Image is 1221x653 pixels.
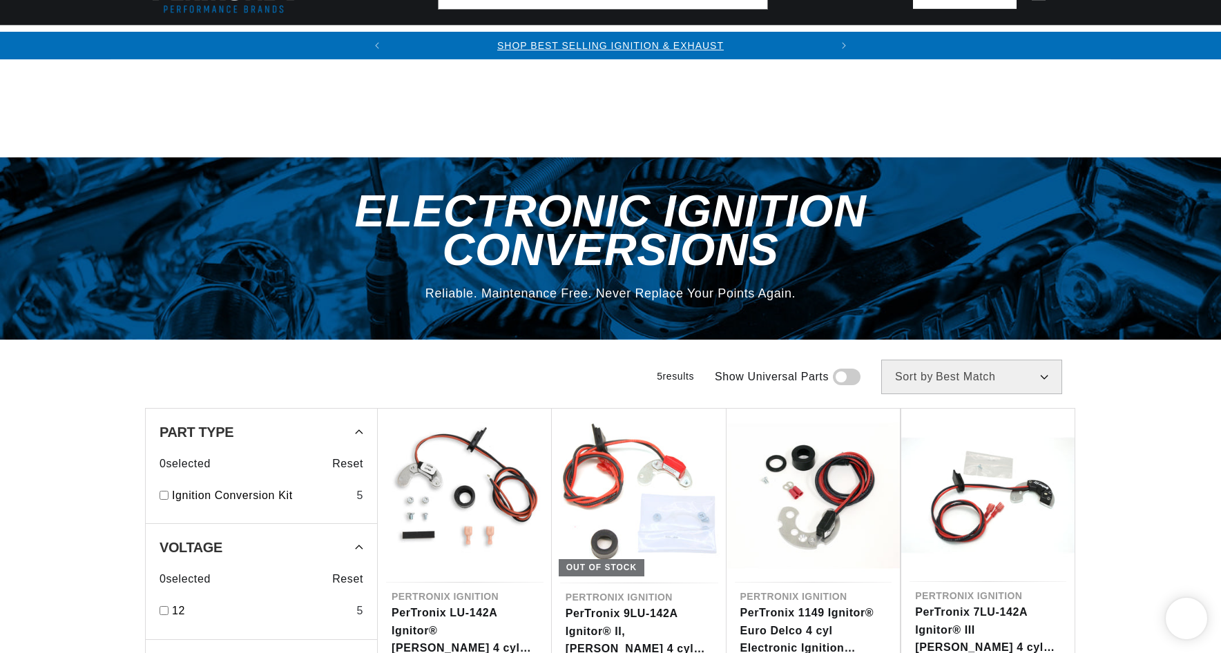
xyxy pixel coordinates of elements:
[497,40,724,51] a: SHOP BEST SELLING IGNITION & EXHAUST
[391,38,830,53] div: 1 of 2
[830,32,858,59] button: Translation missing: en.sections.announcements.next_announcement
[657,371,694,382] span: 5 results
[686,26,791,58] summary: Engine Swaps
[1059,26,1155,58] summary: Motorcycle
[363,32,391,59] button: Translation missing: en.sections.announcements.previous_announcement
[356,602,363,620] div: 5
[391,38,830,53] div: Announcement
[160,455,211,473] span: 0 selected
[356,487,363,505] div: 5
[927,26,1058,58] summary: Spark Plug Wires
[715,368,829,386] span: Show Universal Parts
[145,26,294,58] summary: Ignition Conversions
[160,425,233,439] span: Part Type
[160,570,211,588] span: 0 selected
[332,570,363,588] span: Reset
[895,371,933,382] span: Sort by
[294,26,447,58] summary: Coils & Distributors
[110,32,1111,59] slideshow-component: Translation missing: en.sections.announcements.announcement_bar
[355,186,867,274] span: Electronic Ignition Conversions
[447,26,686,58] summary: Headers, Exhausts & Components
[791,26,927,58] summary: Battery Products
[172,487,351,505] a: Ignition Conversion Kit
[332,455,363,473] span: Reset
[425,286,796,300] span: Reliable. Maintenance Free. Never Replace Your Points Again.
[172,602,351,620] a: 12
[881,360,1062,394] select: Sort by
[160,540,222,554] span: Voltage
